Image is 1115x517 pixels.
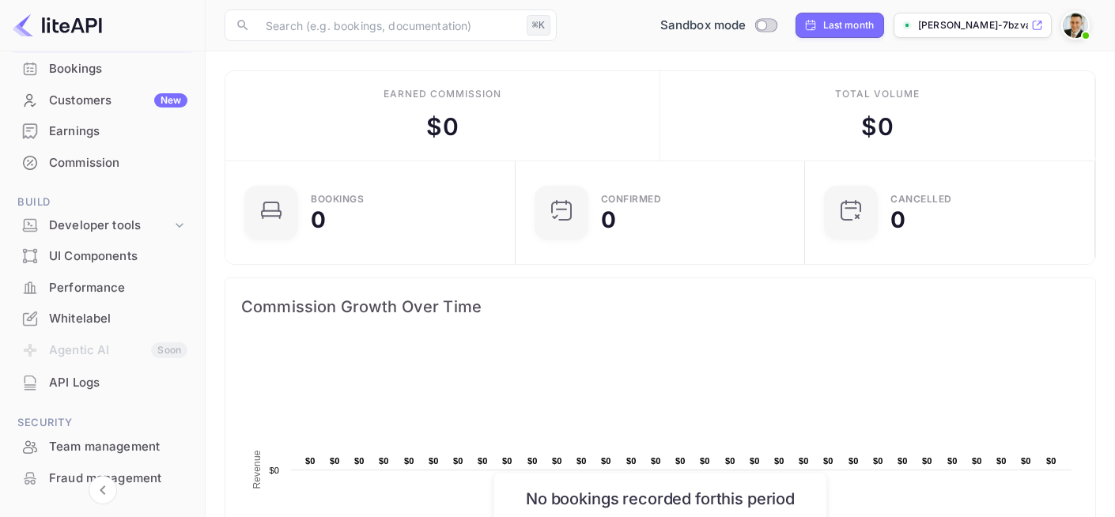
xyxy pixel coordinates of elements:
[453,456,463,466] text: $0
[269,466,279,475] text: $0
[750,456,760,466] text: $0
[9,304,195,333] a: Whitelabel
[311,194,364,204] div: Bookings
[256,9,520,41] input: Search (e.g. bookings, documentation)
[527,15,550,36] div: ⌘K
[241,294,1079,319] span: Commission Growth Over Time
[9,85,195,116] div: CustomersNew
[9,304,195,334] div: Whitelabel
[9,194,195,211] span: Build
[890,194,952,204] div: CANCELLED
[1063,13,1088,38] img: Hari Luker
[626,456,637,466] text: $0
[725,456,735,466] text: $0
[49,123,187,141] div: Earnings
[576,456,587,466] text: $0
[379,456,389,466] text: $0
[774,456,784,466] text: $0
[49,310,187,328] div: Whitelabel
[404,456,414,466] text: $0
[972,456,982,466] text: $0
[426,109,458,145] div: $ 0
[49,438,187,456] div: Team management
[502,456,512,466] text: $0
[384,87,501,101] div: Earned commission
[49,470,187,488] div: Fraud management
[89,476,117,504] button: Collapse navigation
[305,456,316,466] text: $0
[601,194,662,204] div: Confirmed
[796,13,885,38] div: Click to change the date range period
[601,209,616,231] div: 0
[9,463,195,492] a: Fraud management
[510,489,811,508] h6: No bookings recorded for this period
[9,212,195,240] div: Developer tools
[49,217,172,235] div: Developer tools
[9,148,195,179] div: Commission
[49,154,187,172] div: Commission
[823,18,875,32] div: Last month
[429,456,439,466] text: $0
[9,414,195,432] span: Security
[9,432,195,462] div: Team management
[947,456,958,466] text: $0
[9,54,195,83] a: Bookings
[251,450,263,489] text: Revenue
[49,279,187,297] div: Performance
[654,17,783,35] div: Switch to Production mode
[890,209,905,231] div: 0
[918,18,1028,32] p: [PERSON_NAME]-7bzva.[PERSON_NAME]...
[9,116,195,147] div: Earnings
[9,368,195,397] a: API Logs
[9,463,195,494] div: Fraud management
[330,456,340,466] text: $0
[898,456,908,466] text: $0
[996,456,1007,466] text: $0
[660,17,746,35] span: Sandbox mode
[9,368,195,398] div: API Logs
[49,374,187,392] div: API Logs
[861,109,893,145] div: $ 0
[675,456,686,466] text: $0
[9,148,195,177] a: Commission
[849,456,859,466] text: $0
[49,60,187,78] div: Bookings
[9,432,195,461] a: Team management
[1046,456,1056,466] text: $0
[9,85,195,115] a: CustomersNew
[354,456,365,466] text: $0
[9,273,195,304] div: Performance
[13,13,102,38] img: LiteAPI logo
[49,247,187,266] div: UI Components
[9,116,195,145] a: Earnings
[49,92,187,110] div: Customers
[1021,456,1031,466] text: $0
[873,456,883,466] text: $0
[552,456,562,466] text: $0
[478,456,488,466] text: $0
[311,209,326,231] div: 0
[154,93,187,108] div: New
[9,273,195,302] a: Performance
[835,87,920,101] div: Total volume
[823,456,833,466] text: $0
[799,456,809,466] text: $0
[9,241,195,270] a: UI Components
[527,456,538,466] text: $0
[9,54,195,85] div: Bookings
[651,456,661,466] text: $0
[700,456,710,466] text: $0
[922,456,932,466] text: $0
[9,241,195,272] div: UI Components
[601,456,611,466] text: $0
